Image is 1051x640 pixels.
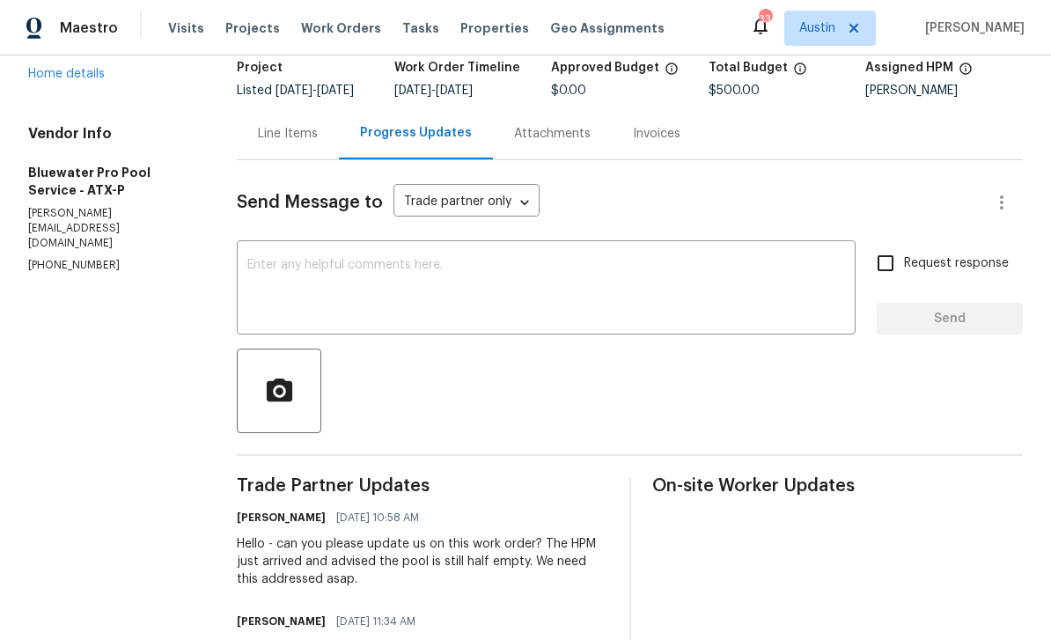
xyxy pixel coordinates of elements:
[237,613,326,630] h6: [PERSON_NAME]
[301,19,381,37] span: Work Orders
[799,19,835,37] span: Austin
[60,19,118,37] span: Maestro
[759,11,771,28] div: 33
[237,194,383,211] span: Send Message to
[551,85,586,97] span: $0.00
[168,19,204,37] span: Visits
[237,535,607,588] div: Hello - can you please update us on this work order? The HPM just arrived and advised the pool is...
[904,254,1009,273] span: Request response
[959,62,973,85] span: The hpm assigned to this work order.
[514,125,591,143] div: Attachments
[28,68,105,80] a: Home details
[394,85,473,97] span: -
[237,477,607,495] span: Trade Partner Updates
[28,125,195,143] h4: Vendor Info
[402,22,439,34] span: Tasks
[436,85,473,97] span: [DATE]
[709,85,760,97] span: $500.00
[394,85,431,97] span: [DATE]
[317,85,354,97] span: [DATE]
[237,85,354,97] span: Listed
[709,62,788,74] h5: Total Budget
[258,125,318,143] div: Line Items
[460,19,529,37] span: Properties
[336,613,415,630] span: [DATE] 11:34 AM
[237,62,283,74] h5: Project
[336,509,419,526] span: [DATE] 10:58 AM
[865,62,953,74] h5: Assigned HPM
[28,164,195,199] h5: Bluewater Pro Pool Service - ATX-P
[394,62,520,74] h5: Work Order Timeline
[276,85,354,97] span: -
[865,85,1023,97] div: [PERSON_NAME]
[665,62,679,85] span: The total cost of line items that have been approved by both Opendoor and the Trade Partner. This...
[237,509,326,526] h6: [PERSON_NAME]
[793,62,807,85] span: The total cost of line items that have been proposed by Opendoor. This sum includes line items th...
[393,188,540,217] div: Trade partner only
[28,258,195,273] p: [PHONE_NUMBER]
[652,477,1023,495] span: On-site Worker Updates
[918,19,1025,37] span: [PERSON_NAME]
[551,62,659,74] h5: Approved Budget
[225,19,280,37] span: Projects
[28,206,195,251] p: [PERSON_NAME][EMAIL_ADDRESS][DOMAIN_NAME]
[276,85,312,97] span: [DATE]
[633,125,680,143] div: Invoices
[550,19,665,37] span: Geo Assignments
[360,124,472,142] div: Progress Updates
